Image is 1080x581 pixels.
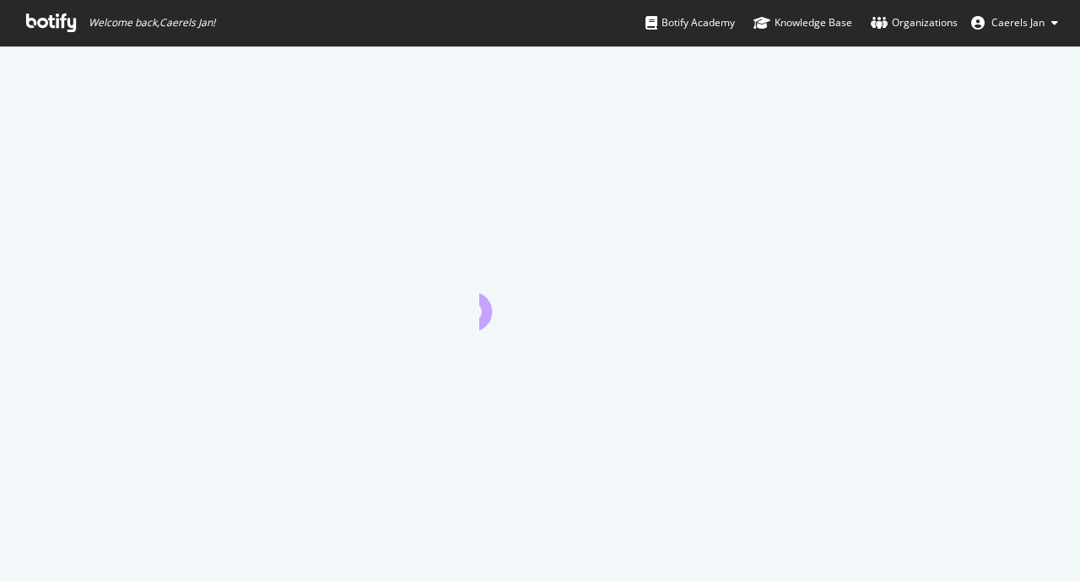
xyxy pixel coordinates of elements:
[958,9,1072,36] button: Caerels Jan
[89,16,215,30] span: Welcome back, Caerels Jan !
[871,14,958,31] div: Organizations
[753,14,852,31] div: Knowledge Base
[991,15,1045,30] span: Caerels Jan
[645,14,735,31] div: Botify Academy
[479,269,601,330] div: animation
